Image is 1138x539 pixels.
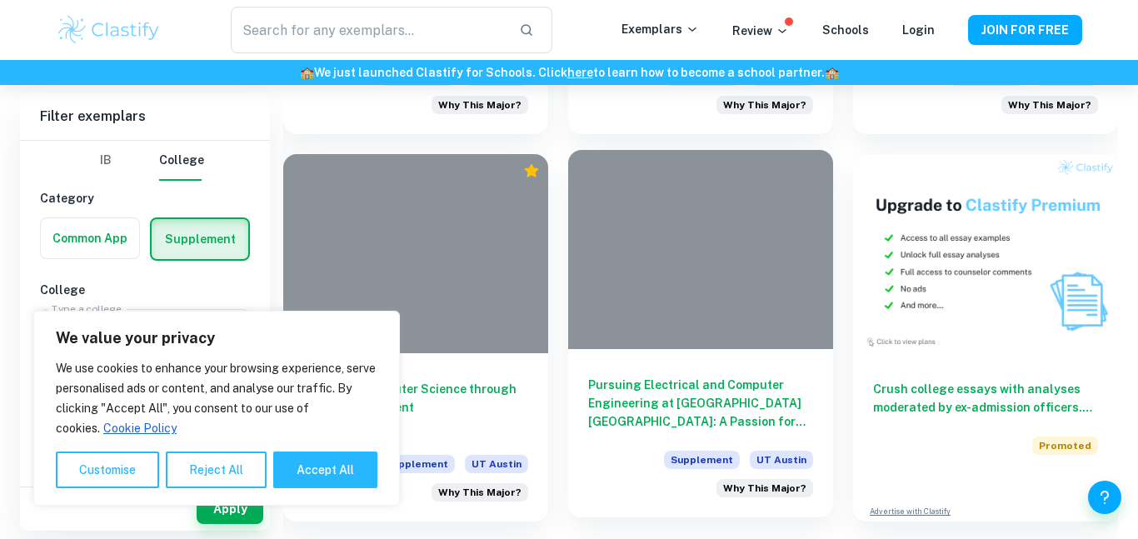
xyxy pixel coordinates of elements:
span: Supplement [664,451,740,469]
h6: Filter exemplars [20,93,270,140]
a: Exploring Computer Science through Game DevelopmentSupplementUT AustinWhy are you interested in t... [283,154,548,521]
div: Why are you interested in the major you indicated as your first-choice major? [1001,96,1098,114]
span: Why This Major? [438,97,522,112]
button: Common App [41,218,139,258]
button: Accept All [273,452,377,488]
h6: We just launched Clastify for Schools. Click to learn how to become a school partner. [3,63,1135,82]
h6: Exploring Computer Science through Game Development [303,380,528,435]
div: Filter type choice [86,141,204,181]
span: 🏫 [300,66,314,79]
div: Premium [523,162,540,179]
button: Reject All [166,452,267,488]
span: Why This Major? [723,481,806,496]
button: Customise [56,452,159,488]
div: Why are you interested in the major you indicated as your first-choice major? [432,96,528,114]
a: Advertise with Clastify [870,506,951,517]
div: Why are you interested in the major you indicated as your first-choice major? [716,479,813,497]
img: Thumbnail [853,154,1118,352]
a: Pursuing Electrical and Computer Engineering at [GEOGRAPHIC_DATA] [GEOGRAPHIC_DATA]: A Passion fo... [568,154,833,521]
span: 🏫 [825,66,839,79]
button: Supplement [152,219,248,259]
img: Clastify logo [56,13,162,47]
span: Why This Major? [1008,97,1091,112]
div: Why are you interested in the major you indicated as your first-choice major? [432,483,528,502]
p: Exemplars [621,20,699,38]
span: Why This Major? [438,485,522,500]
a: Login [902,23,935,37]
h6: College [40,281,250,299]
button: Apply [197,494,263,524]
button: College [159,141,204,181]
span: Promoted [1032,437,1098,455]
div: Why are you interested in the major you indicated as your first-choice major? [716,96,813,114]
button: IB [86,141,126,181]
p: We value your privacy [56,328,377,348]
a: here [567,66,593,79]
h6: Pursuing Electrical and Computer Engineering at [GEOGRAPHIC_DATA] [GEOGRAPHIC_DATA]: A Passion fo... [588,376,813,431]
h6: Crush college essays with analyses moderated by ex-admission officers. Upgrade now [873,380,1098,417]
p: Review [732,22,789,40]
div: We value your privacy [33,311,400,506]
p: We use cookies to enhance your browsing experience, serve personalised ads or content, and analys... [56,358,377,438]
button: JOIN FOR FREE [968,15,1082,45]
span: Why This Major? [723,97,806,112]
a: Cookie Policy [102,421,177,436]
input: Search for any exemplars... [231,7,506,53]
button: Help and Feedback [1088,481,1121,514]
label: Type a college [52,302,121,316]
span: UT Austin [465,455,528,473]
a: Schools [822,23,869,37]
h6: Category [40,189,250,207]
span: Supplement [379,455,455,473]
span: UT Austin [750,451,813,469]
